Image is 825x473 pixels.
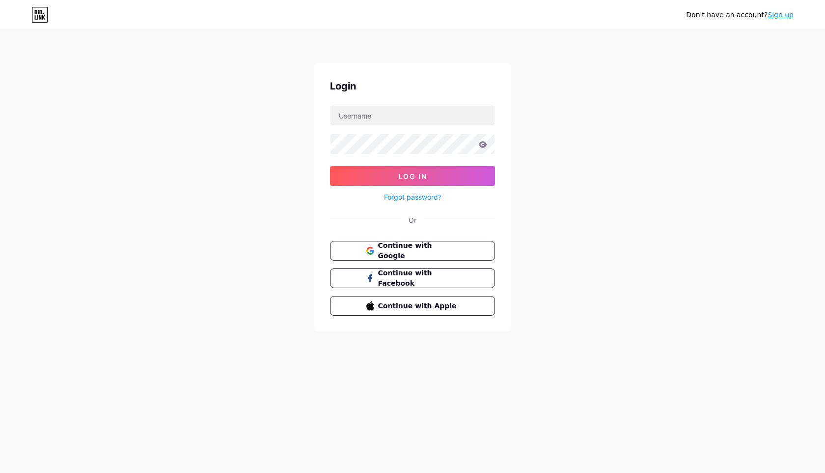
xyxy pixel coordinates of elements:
[378,301,459,311] span: Continue with Apple
[330,241,495,261] button: Continue with Google
[330,79,495,93] div: Login
[398,172,427,180] span: Log In
[768,11,794,19] a: Sign up
[330,166,495,186] button: Log In
[378,240,459,261] span: Continue with Google
[686,10,794,20] div: Don't have an account?
[330,296,495,316] button: Continue with Apple
[330,106,495,125] input: Username
[378,268,459,289] span: Continue with Facebook
[409,215,416,225] div: Or
[330,268,495,288] button: Continue with Facebook
[384,192,441,202] a: Forgot password?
